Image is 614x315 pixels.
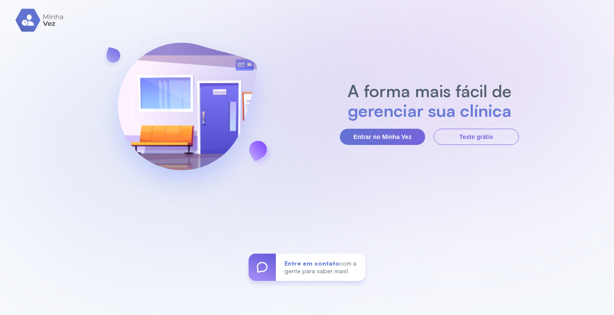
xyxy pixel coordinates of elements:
[434,129,519,145] button: Teste grátis
[249,254,365,281] a: Entre em contatocom a gente para saber mais!
[340,129,425,145] button: Entrar no Minha Vez
[276,254,365,281] div: com a gente para saber mais!
[343,101,516,120] h2: gerenciar sua clínica
[95,20,279,205] img: banner-login.svg
[284,260,339,267] span: Entre em contato
[15,9,64,32] img: logo.svg
[343,81,516,101] h2: A forma mais fácil de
